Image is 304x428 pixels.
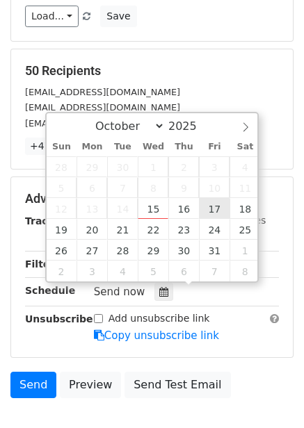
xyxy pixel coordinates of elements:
[230,142,260,151] span: Sat
[199,261,230,281] span: November 7, 2025
[138,198,168,219] span: October 15, 2025
[25,63,279,79] h5: 50 Recipients
[77,219,107,240] span: October 20, 2025
[168,261,199,281] span: November 6, 2025
[10,372,56,398] a: Send
[234,361,304,428] iframe: Chat Widget
[138,240,168,261] span: October 29, 2025
[199,142,230,151] span: Fri
[107,219,138,240] span: October 21, 2025
[25,6,79,27] a: Load...
[168,177,199,198] span: October 9, 2025
[77,198,107,219] span: October 13, 2025
[25,87,180,97] small: [EMAIL_ADDRESS][DOMAIN_NAME]
[77,156,107,177] span: September 29, 2025
[25,138,83,155] a: +47 more
[47,142,77,151] span: Sun
[107,261,138,281] span: November 4, 2025
[230,198,260,219] span: October 18, 2025
[25,258,61,270] strong: Filters
[107,240,138,261] span: October 28, 2025
[107,156,138,177] span: September 30, 2025
[168,219,199,240] span: October 23, 2025
[25,118,180,129] small: [EMAIL_ADDRESS][DOMAIN_NAME]
[47,156,77,177] span: September 28, 2025
[138,261,168,281] span: November 5, 2025
[230,219,260,240] span: October 25, 2025
[138,156,168,177] span: October 1, 2025
[199,219,230,240] span: October 24, 2025
[100,6,136,27] button: Save
[125,372,230,398] a: Send Test Email
[199,198,230,219] span: October 17, 2025
[47,219,77,240] span: October 19, 2025
[168,156,199,177] span: October 2, 2025
[25,285,75,296] strong: Schedule
[94,329,219,342] a: Copy unsubscribe link
[138,219,168,240] span: October 22, 2025
[168,142,199,151] span: Thu
[168,198,199,219] span: October 16, 2025
[60,372,121,398] a: Preview
[77,261,107,281] span: November 3, 2025
[47,198,77,219] span: October 12, 2025
[230,177,260,198] span: October 11, 2025
[165,120,215,133] input: Year
[138,142,168,151] span: Wed
[77,177,107,198] span: October 6, 2025
[109,311,210,326] label: Add unsubscribe link
[138,177,168,198] span: October 8, 2025
[47,261,77,281] span: November 2, 2025
[107,198,138,219] span: October 14, 2025
[25,102,180,113] small: [EMAIL_ADDRESS][DOMAIN_NAME]
[94,286,145,298] span: Send now
[25,215,72,227] strong: Tracking
[25,313,93,324] strong: Unsubscribe
[47,240,77,261] span: October 26, 2025
[230,240,260,261] span: November 1, 2025
[230,156,260,177] span: October 4, 2025
[107,177,138,198] span: October 7, 2025
[77,142,107,151] span: Mon
[77,240,107,261] span: October 27, 2025
[199,240,230,261] span: October 31, 2025
[168,240,199,261] span: October 30, 2025
[199,156,230,177] span: October 3, 2025
[25,191,279,206] h5: Advanced
[107,142,138,151] span: Tue
[47,177,77,198] span: October 5, 2025
[230,261,260,281] span: November 8, 2025
[199,177,230,198] span: October 10, 2025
